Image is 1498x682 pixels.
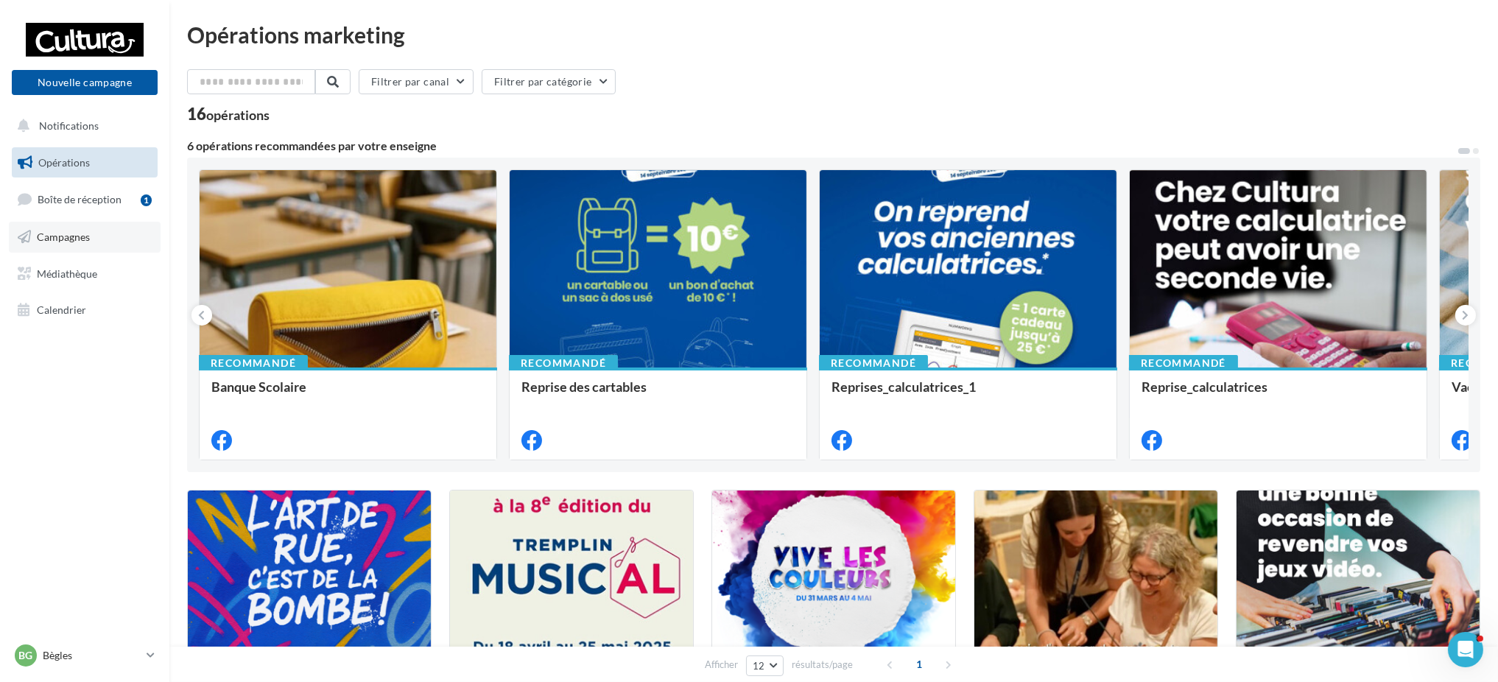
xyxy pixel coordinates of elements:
[1129,355,1238,371] div: Recommandé
[9,183,161,215] a: Boîte de réception1
[509,355,618,371] div: Recommandé
[199,355,308,371] div: Recommandé
[9,147,161,178] a: Opérations
[705,658,738,672] span: Afficher
[43,648,141,663] p: Bègles
[521,379,795,409] div: Reprise des cartables
[141,194,152,206] div: 1
[359,69,474,94] button: Filtrer par canal
[9,259,161,289] a: Médiathèque
[206,108,270,122] div: opérations
[9,295,161,326] a: Calendrier
[39,119,99,132] span: Notifications
[482,69,616,94] button: Filtrer par catégorie
[37,231,90,243] span: Campagnes
[831,379,1105,409] div: Reprises_calculatrices_1
[211,379,485,409] div: Banque Scolaire
[1142,379,1415,409] div: Reprise_calculatrices
[187,106,270,122] div: 16
[746,655,784,676] button: 12
[37,267,97,279] span: Médiathèque
[1448,632,1483,667] iframe: Intercom live chat
[9,110,155,141] button: Notifications
[9,222,161,253] a: Campagnes
[38,156,90,169] span: Opérations
[792,658,853,672] span: résultats/page
[12,641,158,669] a: Bg Bègles
[819,355,928,371] div: Recommandé
[19,648,33,663] span: Bg
[38,193,122,205] span: Boîte de réception
[187,24,1480,46] div: Opérations marketing
[753,660,765,672] span: 12
[187,140,1457,152] div: 6 opérations recommandées par votre enseigne
[907,653,931,676] span: 1
[12,70,158,95] button: Nouvelle campagne
[37,303,86,316] span: Calendrier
